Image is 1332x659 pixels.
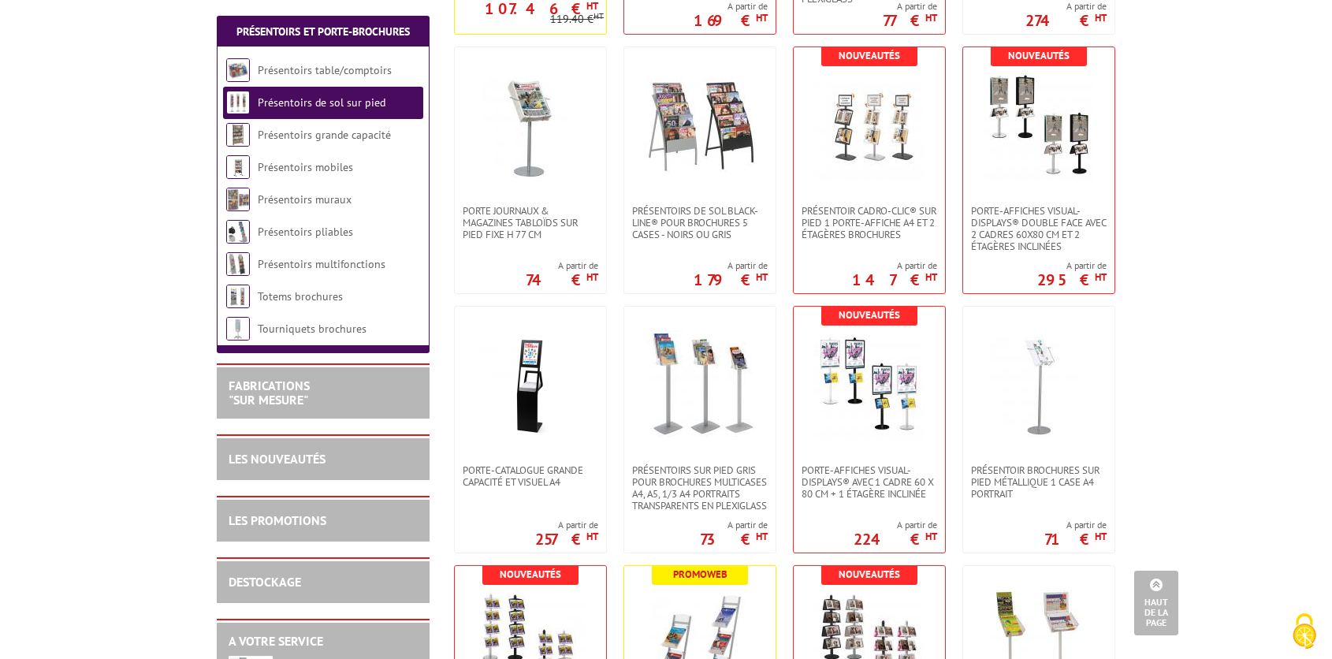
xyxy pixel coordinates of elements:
[839,308,900,322] b: Nouveautés
[1095,530,1107,543] sup: HT
[226,58,250,82] img: Présentoirs table/comptoirs
[645,330,755,441] img: Présentoirs sur pied GRIS pour brochures multicases A4, A5, 1/3 A4 Portraits transparents en plex...
[963,205,1114,252] a: Porte-affiches Visual-Displays® double face avec 2 cadres 60x80 cm et 2 étagères inclinées
[794,205,945,240] a: Présentoir Cadro-Clic® sur pied 1 porte-affiche A4 et 2 étagères brochures
[854,519,937,531] span: A partir de
[455,205,606,240] a: Porte Journaux & Magazines Tabloïds sur pied fixe H 77 cm
[258,289,343,303] a: Totems brochures
[229,512,326,528] a: LES PROMOTIONS
[1025,16,1107,25] p: 274 €
[1134,571,1178,635] a: Haut de la page
[475,330,586,441] img: Porte-Catalogue grande capacité et Visuel A4
[586,270,598,284] sup: HT
[1008,49,1070,62] b: Nouveautés
[229,574,301,590] a: DESTOCKAGE
[839,568,900,581] b: Nouveautés
[1277,605,1332,659] button: Cookies (fenêtre modale)
[852,275,937,285] p: 147 €
[814,71,925,181] img: Présentoir Cadro-Clic® sur pied 1 porte-affiche A4 et 2 étagères brochures
[700,519,768,531] span: A partir de
[984,71,1094,181] img: Porte-affiches Visual-Displays® double face avec 2 cadres 60x80 cm et 2 étagères inclinées
[586,530,598,543] sup: HT
[925,270,937,284] sup: HT
[756,270,768,284] sup: HT
[632,464,768,512] span: Présentoirs sur pied GRIS pour brochures multicases A4, A5, 1/3 A4 Portraits transparents en plex...
[500,568,561,581] b: Nouveautés
[226,220,250,244] img: Présentoirs pliables
[963,464,1114,500] a: Présentoir brochures sur pied métallique 1 case A4 Portrait
[236,24,410,39] a: Présentoirs et Porte-brochures
[632,205,768,240] span: Présentoirs de sol Black-Line® pour brochures 5 Cases - Noirs ou Gris
[1285,612,1324,651] img: Cookies (fenêtre modale)
[802,205,937,240] span: Présentoir Cadro-Clic® sur pied 1 porte-affiche A4 et 2 étagères brochures
[226,252,250,276] img: Présentoirs multifonctions
[226,123,250,147] img: Présentoirs grande capacité
[593,10,604,21] sup: HT
[226,317,250,341] img: Tourniquets brochures
[258,225,353,239] a: Présentoirs pliables
[455,464,606,488] a: Porte-Catalogue grande capacité et Visuel A4
[694,16,768,25] p: 169 €
[645,71,755,181] img: Présentoirs de sol Black-Line® pour brochures 5 Cases - Noirs ou Gris
[229,378,310,408] a: FABRICATIONS"Sur Mesure"
[258,322,366,336] a: Tourniquets brochures
[258,160,353,174] a: Présentoirs mobiles
[814,330,925,441] img: PORTE-AFFICHES VISUAL-DISPLAYS® AVEC 1 CADRE 60 X 80 CM + 1 ÉTAGÈRE INCLINÉE
[229,451,326,467] a: LES NOUVEAUTÉS
[258,63,392,77] a: Présentoirs table/comptoirs
[526,259,598,272] span: A partir de
[463,464,598,488] span: Porte-Catalogue grande capacité et Visuel A4
[226,155,250,179] img: Présentoirs mobiles
[1095,11,1107,24] sup: HT
[258,257,385,271] a: Présentoirs multifonctions
[673,568,727,581] b: Promoweb
[971,205,1107,252] span: Porte-affiches Visual-Displays® double face avec 2 cadres 60x80 cm et 2 étagères inclinées
[258,95,385,110] a: Présentoirs de sol sur pied
[839,49,900,62] b: Nouveautés
[535,534,598,544] p: 257 €
[624,464,776,512] a: Présentoirs sur pied GRIS pour brochures multicases A4, A5, 1/3 A4 Portraits transparents en plex...
[624,205,776,240] a: Présentoirs de sol Black-Line® pour brochures 5 Cases - Noirs ou Gris
[475,71,586,181] img: Porte Journaux & Magazines Tabloïds sur pied fixe H 77 cm
[226,285,250,308] img: Totems brochures
[463,205,598,240] span: Porte Journaux & Magazines Tabloïds sur pied fixe H 77 cm
[794,464,945,500] a: PORTE-AFFICHES VISUAL-DISPLAYS® AVEC 1 CADRE 60 X 80 CM + 1 ÉTAGÈRE INCLINÉE
[984,330,1094,441] img: Présentoir brochures sur pied métallique 1 case A4 Portrait
[756,530,768,543] sup: HT
[700,534,768,544] p: 73 €
[526,275,598,285] p: 74 €
[226,91,250,114] img: Présentoirs de sol sur pied
[883,16,937,25] p: 77 €
[802,464,937,500] span: PORTE-AFFICHES VISUAL-DISPLAYS® AVEC 1 CADRE 60 X 80 CM + 1 ÉTAGÈRE INCLINÉE
[226,188,250,211] img: Présentoirs muraux
[925,11,937,24] sup: HT
[854,534,937,544] p: 224 €
[229,635,418,649] h2: A votre service
[694,259,768,272] span: A partir de
[1044,519,1107,531] span: A partir de
[258,192,352,207] a: Présentoirs muraux
[1095,270,1107,284] sup: HT
[535,519,598,531] span: A partir de
[971,464,1107,500] span: Présentoir brochures sur pied métallique 1 case A4 Portrait
[258,128,391,142] a: Présentoirs grande capacité
[1037,275,1107,285] p: 295 €
[550,13,604,25] p: 119.40 €
[1044,534,1107,544] p: 71 €
[1037,259,1107,272] span: A partir de
[756,11,768,24] sup: HT
[485,4,598,13] p: 107.46 €
[925,530,937,543] sup: HT
[694,275,768,285] p: 179 €
[852,259,937,272] span: A partir de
